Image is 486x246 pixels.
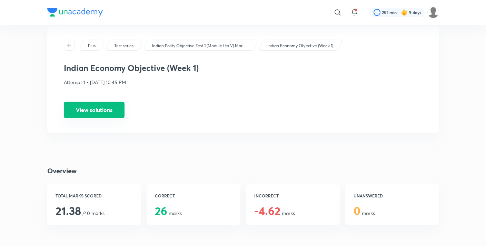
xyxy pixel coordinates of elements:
[266,43,334,49] a: Indian Economy Objective (Week 1)
[64,102,125,118] button: View solutions
[254,210,295,216] span: marks
[401,9,408,16] img: streak
[114,43,133,49] p: Test series
[267,43,333,49] p: Indian Economy Objective (Week 1)
[354,193,431,199] h6: UNANSWERED
[47,166,439,176] h4: Overview
[88,43,96,49] p: Plus
[56,203,81,218] span: 21.38
[87,43,97,49] a: Plus
[56,193,133,199] h6: TOTAL MARKS SCORED
[151,43,250,49] a: Indian Polity Objective Test 1 (Module I to V) Morning Batch
[113,43,135,49] a: Test series
[152,43,249,49] p: Indian Polity Objective Test 1 (Module I to V) Morning Batch
[427,7,439,18] img: Celina Chingmuan
[155,203,167,218] span: 26
[254,203,280,218] span: -4.62
[354,210,375,216] span: marks
[64,79,423,86] p: Attempt 1 • [DATE] 10:45 PM
[354,203,360,218] span: 0
[155,193,232,199] h6: CORRECT
[64,63,423,73] h3: Indian Economy Objective (Week 1)
[56,210,105,216] span: /40 marks
[47,8,103,17] img: Company Logo
[254,193,331,199] h6: INCORRECT
[155,210,182,216] span: marks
